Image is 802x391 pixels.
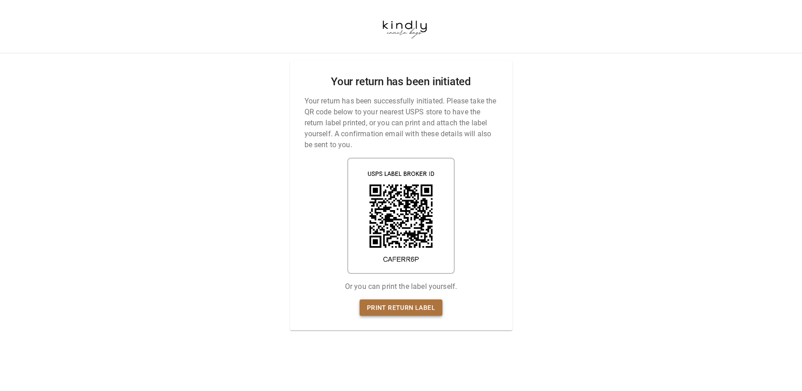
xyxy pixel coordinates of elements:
p: Or you can print the label yourself. [345,281,457,292]
a: Print return label [360,299,442,316]
img: shipping label qr code [347,158,455,274]
p: Your return has been successfully initiated. Please take the QR code below to your nearest USPS s... [305,96,498,150]
img: kindlycamerabags.myshopify.com-b37650f6-6cf4-42a0-a808-989f93ebecdf [370,7,439,46]
h2: Your return has been initiated [331,75,471,88]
